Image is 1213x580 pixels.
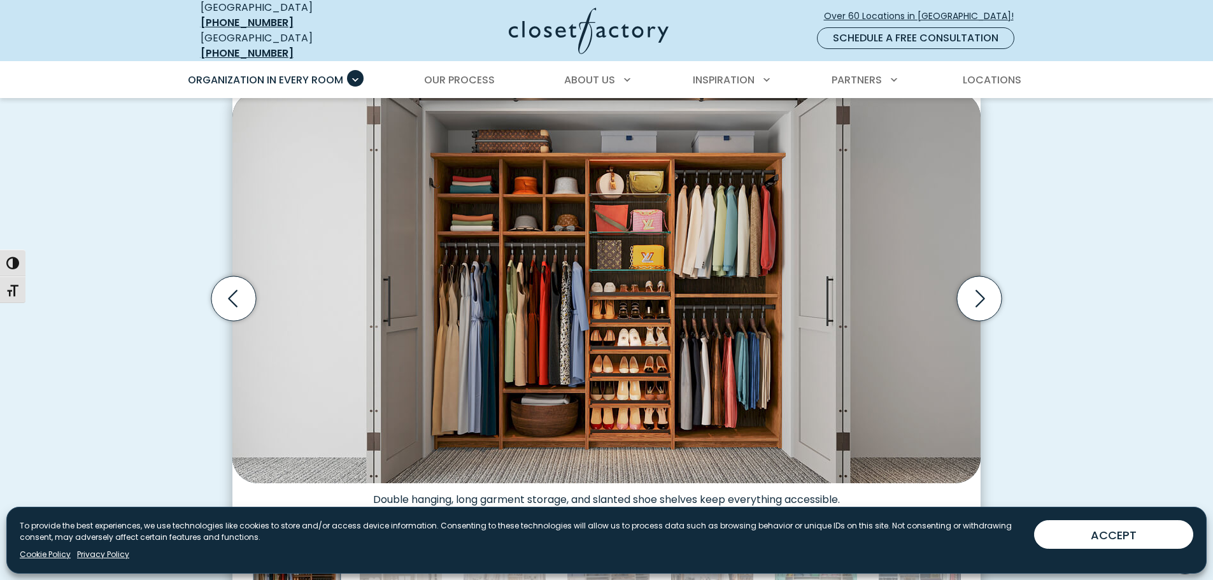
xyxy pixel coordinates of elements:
[206,271,261,326] button: Previous slide
[823,5,1025,27] a: Over 60 Locations in [GEOGRAPHIC_DATA]!
[201,15,294,30] a: [PHONE_NUMBER]
[20,520,1024,543] p: To provide the best experiences, we use technologies like cookies to store and/or access device i...
[201,31,385,61] div: [GEOGRAPHIC_DATA]
[20,549,71,560] a: Cookie Policy
[232,483,981,506] figcaption: Double hanging, long garment storage, and slanted shoe shelves keep everything accessible.
[424,73,495,87] span: Our Process
[201,46,294,60] a: [PHONE_NUMBER]
[564,73,615,87] span: About Us
[817,27,1014,49] a: Schedule a Free Consultation
[963,73,1021,87] span: Locations
[179,62,1035,98] nav: Primary Menu
[509,8,669,54] img: Closet Factory Logo
[824,10,1024,23] span: Over 60 Locations in [GEOGRAPHIC_DATA]!
[188,73,343,87] span: Organization in Every Room
[77,549,129,560] a: Privacy Policy
[232,92,981,483] img: Reach-in closet with open shoe shelving, fabric organizers, purse storage
[1034,520,1193,549] button: ACCEPT
[952,271,1007,326] button: Next slide
[693,73,755,87] span: Inspiration
[832,73,882,87] span: Partners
